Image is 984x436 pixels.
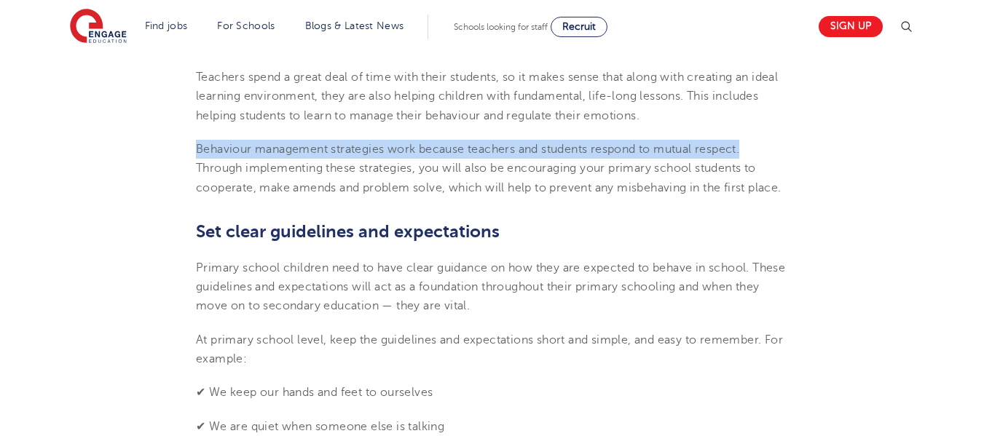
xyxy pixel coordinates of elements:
[196,333,783,365] span: At primary school level, keep the guidelines and expectations short and simple, and easy to remem...
[196,71,778,122] span: Teachers spend a great deal of time with their students, so it makes sense that along with creati...
[551,17,607,37] a: Recruit
[217,20,275,31] a: For Schools
[196,386,433,399] span: ✔ We keep our hands and feet to ourselves
[562,21,596,32] span: Recruit
[145,20,188,31] a: Find jobs
[196,420,444,433] span: ✔ We are quiet when someone else is talking
[196,261,785,313] span: Primary school children need to have clear guidance on how they are expected to behave in school....
[196,221,500,242] span: Set clear guidelines and expectations
[454,22,548,32] span: Schools looking for staff
[819,16,883,37] a: Sign up
[305,20,404,31] a: Blogs & Latest News
[196,143,782,194] span: Behaviour management strategies work because teachers and students respond to mutual respect. Thr...
[70,9,127,45] img: Engage Education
